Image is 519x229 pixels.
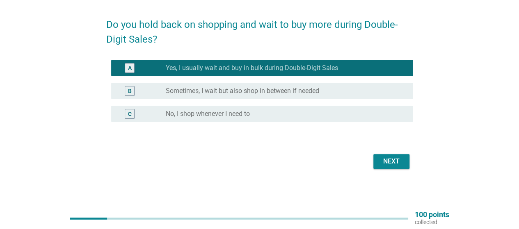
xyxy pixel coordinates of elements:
button: Next [373,154,409,169]
p: 100 points [415,211,449,218]
div: A [128,64,132,73]
div: C [128,110,132,118]
label: No, I shop whenever I need to [166,110,250,118]
div: B [128,87,132,95]
label: Yes, I usually wait and buy in bulk during Double-Digit Sales [166,64,338,72]
div: Next [380,156,403,166]
h2: Do you hold back on shopping and wait to buy more during Double-Digit Sales? [106,9,413,47]
p: collected [415,218,449,226]
label: Sometimes, I wait but also shop in between if needed [166,87,319,95]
